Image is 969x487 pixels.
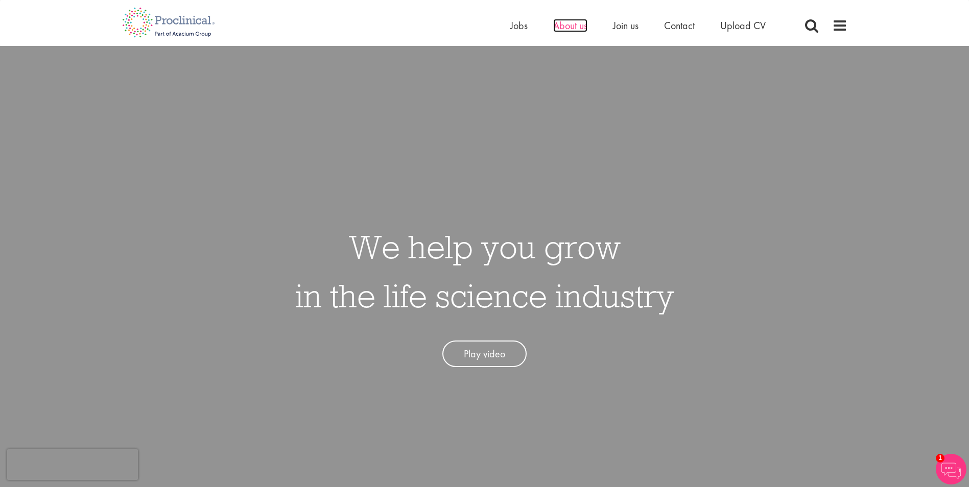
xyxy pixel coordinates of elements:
a: Jobs [510,19,528,32]
h1: We help you grow in the life science industry [295,222,674,320]
a: Upload CV [720,19,766,32]
a: Play video [442,340,527,368]
a: Contact [664,19,695,32]
a: About us [553,19,587,32]
span: 1 [936,454,944,462]
a: Join us [613,19,639,32]
img: Chatbot [936,454,966,484]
